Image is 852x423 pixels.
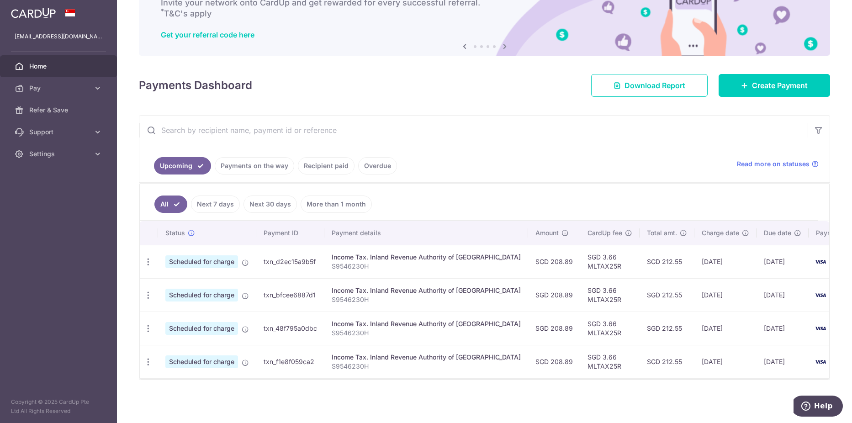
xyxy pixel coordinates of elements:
span: Scheduled for charge [165,289,238,301]
span: Support [29,127,90,137]
td: [DATE] [694,245,757,278]
span: Download Report [624,80,685,91]
a: Create Payment [719,74,830,97]
span: Settings [29,149,90,159]
td: [DATE] [757,278,809,312]
p: S9546230H [332,328,521,338]
span: Total amt. [647,228,677,238]
td: [DATE] [757,312,809,345]
td: SGD 3.66 MLTAX25R [580,312,640,345]
span: Scheduled for charge [165,255,238,268]
a: Overdue [358,157,397,174]
span: CardUp fee [587,228,622,238]
td: txn_d2ec15a9b5f [256,245,324,278]
a: More than 1 month [301,196,372,213]
td: SGD 208.89 [528,278,580,312]
a: Payments on the way [215,157,294,174]
td: txn_f1e8f059ca2 [256,345,324,378]
span: Refer & Save [29,106,90,115]
p: S9546230H [332,262,521,271]
input: Search by recipient name, payment id or reference [139,116,808,145]
img: CardUp [11,7,56,18]
td: txn_48f795a0dbc [256,312,324,345]
span: Create Payment [752,80,808,91]
span: Scheduled for charge [165,322,238,335]
img: Bank Card [811,323,830,334]
td: [DATE] [757,345,809,378]
td: SGD 208.89 [528,245,580,278]
p: [EMAIL_ADDRESS][DOMAIN_NAME] [15,32,102,41]
td: SGD 3.66 MLTAX25R [580,278,640,312]
td: SGD 212.55 [640,345,694,378]
th: Payment details [324,221,528,245]
div: Income Tax. Inland Revenue Authority of [GEOGRAPHIC_DATA] [332,353,521,362]
a: Read more on statuses [737,159,819,169]
td: SGD 3.66 MLTAX25R [580,245,640,278]
iframe: Opens a widget where you can find more information [794,396,843,418]
span: Status [165,228,185,238]
h4: Payments Dashboard [139,77,252,94]
th: Payment ID [256,221,324,245]
td: SGD 208.89 [528,312,580,345]
td: SGD 212.55 [640,245,694,278]
span: Home [29,62,90,71]
a: All [154,196,187,213]
span: Charge date [702,228,739,238]
td: [DATE] [694,278,757,312]
a: Upcoming [154,157,211,174]
img: Bank Card [811,256,830,267]
td: SGD 208.89 [528,345,580,378]
img: Bank Card [811,356,830,367]
span: Read more on statuses [737,159,810,169]
a: Download Report [591,74,708,97]
a: Get your referral code here [161,30,254,39]
td: txn_bfcee6887d1 [256,278,324,312]
a: Next 7 days [191,196,240,213]
td: [DATE] [694,345,757,378]
span: Amount [535,228,559,238]
div: Income Tax. Inland Revenue Authority of [GEOGRAPHIC_DATA] [332,286,521,295]
a: Next 30 days [243,196,297,213]
div: Income Tax. Inland Revenue Authority of [GEOGRAPHIC_DATA] [332,253,521,262]
span: Due date [764,228,791,238]
div: Income Tax. Inland Revenue Authority of [GEOGRAPHIC_DATA] [332,319,521,328]
p: S9546230H [332,295,521,304]
a: Recipient paid [298,157,355,174]
img: Bank Card [811,290,830,301]
td: [DATE] [757,245,809,278]
p: S9546230H [332,362,521,371]
span: Scheduled for charge [165,355,238,368]
td: SGD 3.66 MLTAX25R [580,345,640,378]
td: SGD 212.55 [640,312,694,345]
span: Pay [29,84,90,93]
td: [DATE] [694,312,757,345]
td: SGD 212.55 [640,278,694,312]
